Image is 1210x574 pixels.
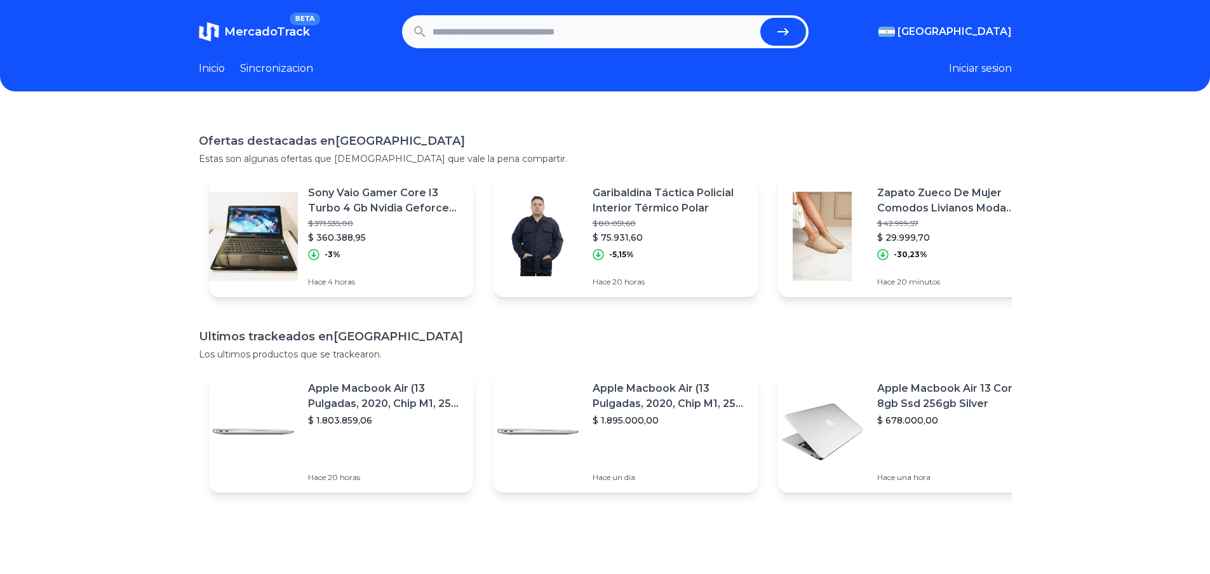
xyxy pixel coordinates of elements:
[290,13,319,25] span: BETA
[209,175,473,297] a: Featured imageSony Vaio Gamer Core I3 Turbo 4 Gb Nvidia Geforce Impecable!$ 371.535,00$ 360.388,9...
[199,22,310,42] a: MercadoTrackBETA
[308,277,463,287] p: Hace 4 horas
[494,175,758,297] a: Featured imageGaribaldina Táctica Policial Interior Térmico Polar$ 80.051,60$ 75.931,60-5,15%Hace...
[593,277,748,287] p: Hace 20 horas
[877,414,1032,427] p: $ 678.000,00
[308,381,463,411] p: Apple Macbook Air (13 Pulgadas, 2020, Chip M1, 256 Gb De Ssd, 8 Gb De Ram) - Plata
[593,185,748,216] p: Garibaldina Táctica Policial Interior Térmico Polar
[199,61,225,76] a: Inicio
[199,22,219,42] img: MercadoTrack
[778,387,867,476] img: Featured image
[877,277,1032,287] p: Hace 20 minutos
[778,192,867,281] img: Featured image
[593,381,748,411] p: Apple Macbook Air (13 Pulgadas, 2020, Chip M1, 256 Gb De Ssd, 8 Gb De Ram) - Plata
[224,25,310,39] span: MercadoTrack
[308,472,463,483] p: Hace 20 horas
[593,231,748,244] p: $ 75.931,60
[878,27,895,37] img: Argentina
[778,175,1042,297] a: Featured imageZapato Zueco De Mujer Comodos Livianos Moda Nubia Full$ 42.999,57$ 29.999,70-30,23%...
[240,61,313,76] a: Sincronizacion
[209,387,298,476] img: Featured image
[308,185,463,216] p: Sony Vaio Gamer Core I3 Turbo 4 Gb Nvidia Geforce Impecable!
[894,250,927,260] p: -30,23%
[199,152,1012,165] p: Estas son algunas ofertas que [DEMOGRAPHIC_DATA] que vale la pena compartir.
[308,218,463,229] p: $ 371.535,00
[877,231,1032,244] p: $ 29.999,70
[494,192,582,281] img: Featured image
[199,348,1012,361] p: Los ultimos productos que se trackearon.
[593,414,748,427] p: $ 1.895.000,00
[209,371,473,493] a: Featured imageApple Macbook Air (13 Pulgadas, 2020, Chip M1, 256 Gb De Ssd, 8 Gb De Ram) - Plata$...
[949,61,1012,76] button: Iniciar sesion
[877,185,1032,216] p: Zapato Zueco De Mujer Comodos Livianos Moda Nubia Full
[897,24,1012,39] span: [GEOGRAPHIC_DATA]
[609,250,634,260] p: -5,15%
[199,328,1012,345] h1: Ultimos trackeados en [GEOGRAPHIC_DATA]
[209,192,298,281] img: Featured image
[308,414,463,427] p: $ 1.803.859,06
[199,132,1012,150] h1: Ofertas destacadas en [GEOGRAPHIC_DATA]
[308,231,463,244] p: $ 360.388,95
[778,371,1042,493] a: Featured imageApple Macbook Air 13 Core I5 8gb Ssd 256gb Silver$ 678.000,00Hace una hora
[593,472,748,483] p: Hace un día
[494,371,758,493] a: Featured imageApple Macbook Air (13 Pulgadas, 2020, Chip M1, 256 Gb De Ssd, 8 Gb De Ram) - Plata$...
[877,218,1032,229] p: $ 42.999,57
[325,250,340,260] p: -3%
[877,472,1032,483] p: Hace una hora
[878,24,1012,39] button: [GEOGRAPHIC_DATA]
[877,381,1032,411] p: Apple Macbook Air 13 Core I5 8gb Ssd 256gb Silver
[593,218,748,229] p: $ 80.051,60
[494,387,582,476] img: Featured image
